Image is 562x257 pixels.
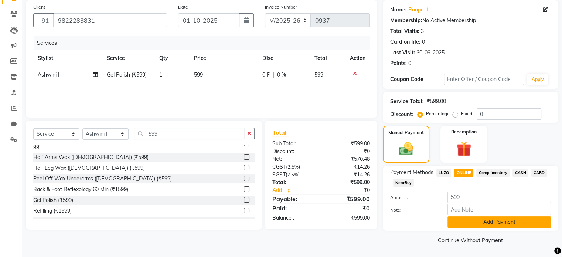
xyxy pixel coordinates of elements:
th: Qty [155,50,190,67]
th: Disc [258,50,310,67]
div: ₹14.26 [321,163,375,171]
img: _gift.svg [452,140,476,158]
label: Date [178,4,188,10]
div: Discount: [267,148,321,155]
a: Add Tip [267,186,330,194]
div: Total Visits: [390,27,419,35]
span: Complimentary [476,169,510,177]
div: Points: [390,60,407,67]
input: Add Note [447,204,551,215]
div: Half Leg Wax ([DEMOGRAPHIC_DATA]) (₹599) [33,164,145,172]
div: Paid: [267,204,321,213]
div: Gel Polish (₹599) [33,196,73,204]
div: 3 [421,27,424,35]
div: Name: [390,6,407,14]
span: Payment Methods [390,169,433,176]
div: Peel Off Wax Underarms ([DEMOGRAPHIC_DATA]) (₹599) [33,175,172,183]
div: Net: [267,155,321,163]
div: No Active Membership [390,17,551,24]
div: 30-09-2025 [416,49,445,57]
span: 0 F [262,71,270,79]
span: ONLINE [454,169,473,177]
div: ₹0 [321,148,375,155]
div: ₹0 [321,204,375,213]
span: CGST [272,163,286,170]
span: NearBuy [393,179,414,187]
span: LUZO [436,169,452,177]
label: Amount: [385,194,442,201]
label: Manual Payment [388,129,424,136]
div: Back & Foot Reflexology 60 Min (₹1599) [33,186,128,193]
div: 0 [422,38,425,46]
div: ₹0 [330,186,375,194]
label: Percentage [426,110,450,117]
span: 1 [159,71,162,78]
div: ₹14.26 [321,171,375,179]
span: 599 [194,71,203,78]
th: Action [345,50,370,67]
input: Search by Name/Mobile/Email/Code [53,13,167,27]
span: 0 % [277,71,286,79]
span: 599 [314,71,323,78]
span: CARD [531,169,547,177]
span: Gel Polish (₹599) [107,71,147,78]
div: Half Arms Wax ([DEMOGRAPHIC_DATA]) (₹599) [33,153,149,161]
span: SGST [272,171,286,178]
th: Price [190,50,258,67]
div: ( ) [267,171,321,179]
div: ₹599.00 [321,195,375,203]
div: Membership: [390,17,422,24]
button: Add Payment [447,216,551,228]
div: Payable: [267,195,321,203]
img: _cash.svg [395,141,418,157]
div: ₹599.00 [321,214,375,222]
span: Ashwini I [38,71,59,78]
div: Refilling (₹1599) [33,207,72,215]
div: Sub Total: [267,140,321,148]
div: Services [34,36,375,50]
div: 0 [408,60,411,67]
div: ( ) [267,163,321,171]
div: Discount: [390,111,413,118]
div: Service Total: [390,98,424,105]
div: ₹599.00 [427,98,446,105]
th: Stylist [33,50,102,67]
th: Total [310,50,345,67]
label: Fixed [461,110,472,117]
label: Note: [385,207,442,213]
div: Last Visit: [390,49,415,57]
div: Coupon Code [390,75,444,83]
button: Apply [527,74,548,85]
span: CASH [512,169,528,177]
div: Balance : [267,214,321,222]
div: Card on file: [390,38,420,46]
input: Amount [447,192,551,203]
div: ₹599.00 [321,140,375,148]
span: 2.5% [287,172,298,177]
th: Service [102,50,155,67]
a: Continue Without Payment [384,237,557,244]
label: Invoice Number [265,4,297,10]
label: Redemption [451,129,477,135]
label: Client [33,4,45,10]
span: Total [272,129,289,136]
div: ₹599.00 [321,179,375,186]
a: Roopmit [408,6,428,14]
span: | [273,71,274,79]
input: Search or Scan [134,128,244,139]
input: Enter Offer / Coupon Code [444,74,524,85]
button: +91 [33,13,54,27]
span: 2.5% [287,164,299,170]
div: ₹570.48 [321,155,375,163]
div: Total: [267,179,321,186]
div: Nail Extension (with any color and design) (₹1599) [33,218,151,226]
